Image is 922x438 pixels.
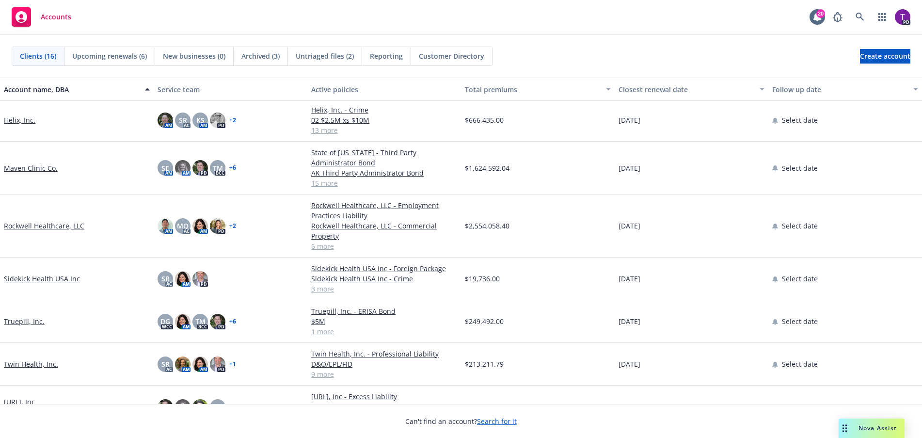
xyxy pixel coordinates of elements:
[4,221,84,231] a: Rockwell Healthcare, LLC
[229,319,236,324] a: + 6
[179,115,187,125] span: SR
[311,391,457,402] a: [URL], Inc - Excess Liability
[465,274,500,284] span: $19,736.00
[860,49,910,64] a: Create account
[895,9,910,25] img: photo
[163,51,225,61] span: New businesses (0)
[4,274,80,284] a: Sidekick Health USA Inc
[858,424,897,432] span: Nova Assist
[241,51,280,61] span: Archived (3)
[311,326,457,337] a: 1 more
[311,316,457,326] a: $5M
[311,84,457,95] div: Active policies
[782,163,818,173] span: Select date
[782,316,818,326] span: Select date
[41,13,71,21] span: Accounts
[782,359,818,369] span: Select date
[311,284,457,294] a: 3 more
[196,115,205,125] span: KS
[229,117,236,123] a: + 2
[465,163,509,173] span: $1,624,592.04
[619,221,640,231] span: [DATE]
[461,78,615,101] button: Total premiums
[619,274,640,284] span: [DATE]
[229,223,236,229] a: + 2
[210,218,225,234] img: photo
[782,115,818,125] span: Select date
[192,357,208,372] img: photo
[296,51,354,61] span: Untriaged files (2)
[619,163,640,173] span: [DATE]
[311,168,457,178] a: AK Third Party Administrator Bond
[619,402,640,412] span: [DATE]
[154,78,307,101] button: Service team
[4,163,58,173] a: Maven Clinic Co.
[465,221,509,231] span: $2,554,058.40
[311,402,457,412] a: [URL], Inc - Cyber
[619,316,640,326] span: [DATE]
[465,359,504,369] span: $213,211.79
[311,105,457,115] a: Helix, Inc. - Crime
[158,84,303,95] div: Service team
[311,349,457,359] a: Twin Health, Inc. - Professional Liability
[175,271,191,287] img: photo
[619,359,640,369] span: [DATE]
[20,51,56,61] span: Clients (16)
[160,316,170,326] span: DG
[311,369,457,379] a: 9 more
[229,361,236,367] a: + 1
[782,274,818,284] span: Select date
[229,165,236,171] a: + 6
[405,416,517,426] span: Can't find an account?
[465,84,600,95] div: Total premiums
[311,178,457,188] a: 15 more
[72,51,147,61] span: Upcoming renewals (6)
[311,200,457,221] a: Rockwell Healthcare, LLC - Employment Practices Liability
[210,314,225,329] img: photo
[210,357,225,372] img: photo
[311,241,457,251] a: 6 more
[158,399,173,415] img: photo
[195,316,206,326] span: TM
[158,113,173,128] img: photo
[311,263,457,274] a: Sidekick Health USA Inc - Foreign Package
[782,221,818,231] span: Select date
[213,163,223,173] span: TM
[816,9,825,18] div: 20
[311,359,457,369] a: D&O/EPL/FID
[839,419,905,438] button: Nova Assist
[175,160,191,176] img: photo
[311,306,457,316] a: Truepill, Inc. - ERISA Bond
[419,51,484,61] span: Customer Directory
[782,402,818,412] span: Select date
[839,419,851,438] div: Drag to move
[175,357,191,372] img: photo
[873,7,892,27] a: Switch app
[4,316,45,326] a: Truepill, Inc.
[229,404,236,410] a: + 7
[192,399,208,415] img: photo
[175,314,191,329] img: photo
[850,7,870,27] a: Search
[177,221,189,231] span: MQ
[161,274,170,284] span: SR
[4,84,139,95] div: Account name, DBA
[311,274,457,284] a: Sidekick Health USA Inc - Crime
[615,78,768,101] button: Closest renewal date
[192,218,208,234] img: photo
[828,7,847,27] a: Report a Bug
[4,115,35,125] a: Helix, Inc.
[768,78,922,101] button: Follow up date
[161,359,170,369] span: SR
[619,84,754,95] div: Closest renewal date
[477,417,517,426] a: Search for it
[4,397,35,407] a: [URL], Inc
[161,163,169,173] span: SE
[619,115,640,125] span: [DATE]
[210,113,225,128] img: photo
[465,402,504,412] span: $377,881.00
